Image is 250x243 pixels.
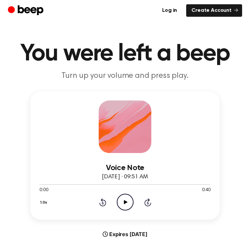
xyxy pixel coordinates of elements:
[186,4,242,17] a: Create Account
[202,187,211,194] span: 0:40
[8,42,242,66] h1: You were left a beep
[39,197,50,208] button: 1.0x
[103,230,147,238] div: Expires [DATE]
[8,4,45,17] a: Beep
[39,164,211,172] h3: Voice Note
[102,174,148,180] span: [DATE] · 09:51 AM
[157,4,182,17] a: Log in
[8,71,242,81] p: Turn up your volume and press play.
[39,187,48,194] span: 0:00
